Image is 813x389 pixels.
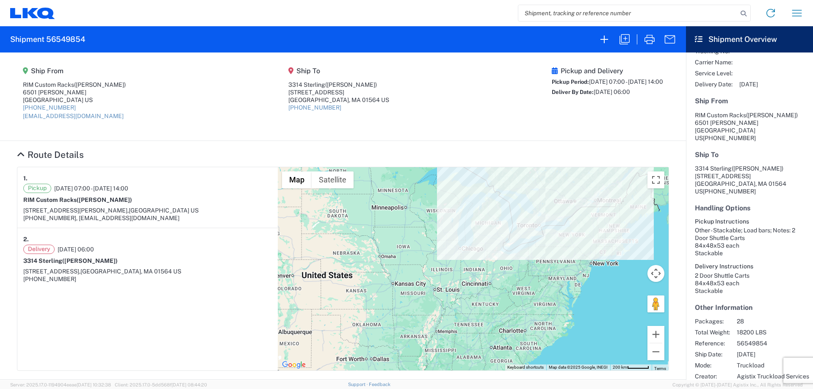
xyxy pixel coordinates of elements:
button: Zoom out [647,343,664,360]
button: Keyboard shortcuts [507,364,544,370]
address: [GEOGRAPHIC_DATA] US [695,111,804,142]
button: Map Scale: 200 km per 48 pixels [610,364,652,370]
span: ([PERSON_NAME]) [74,81,126,88]
span: 56549854 [737,339,809,347]
span: Map data ©2025 Google, INEGI [549,365,608,370]
span: Delivery Date: [695,80,733,88]
div: [GEOGRAPHIC_DATA], MA 01564 US [288,96,389,104]
span: [DATE] 06:00 [58,246,94,253]
button: Toggle fullscreen view [647,171,664,188]
a: [EMAIL_ADDRESS][DOMAIN_NAME] [23,113,124,119]
span: Agistix Truckload Services [737,372,809,380]
span: Truckload [737,361,809,369]
span: Copyright © [DATE]-[DATE] Agistix Inc., All Rights Reserved [672,381,803,389]
strong: RIM Custom Racks [23,196,132,203]
span: [GEOGRAPHIC_DATA], MA 01564 US [80,268,181,275]
span: [DATE] [739,80,758,88]
a: Terms [654,366,666,371]
span: [GEOGRAPHIC_DATA] US [129,207,199,214]
span: 28 [737,317,809,325]
div: [PHONE_NUMBER], [EMAIL_ADDRESS][DOMAIN_NAME] [23,214,272,222]
span: Packages: [695,317,730,325]
header: Shipment Overview [686,26,813,52]
span: Carrier Name: [695,58,733,66]
span: Reference: [695,339,730,347]
h5: Ship To [695,151,804,159]
span: ([PERSON_NAME]) [325,81,377,88]
span: Delivery [23,245,55,254]
span: [STREET_ADDRESS], [23,268,80,275]
span: Deliver By Date: [552,89,594,95]
span: Creator: [695,372,730,380]
div: 6501 [PERSON_NAME] [23,88,126,96]
span: ([PERSON_NAME]) [732,165,783,172]
h5: Other Information [695,303,804,312]
span: [DATE] 10:32:38 [77,382,111,387]
a: [PHONE_NUMBER] [23,104,76,111]
button: Show satellite imagery [312,171,354,188]
span: Total Weight: [695,328,730,336]
span: Ship Date: [695,350,730,358]
a: Support [348,382,369,387]
span: [STREET_ADDRESS][PERSON_NAME], [23,207,129,214]
span: [DATE] 07:00 - [DATE] 14:00 [54,185,128,192]
strong: 3314 Sterling [23,257,118,264]
div: [STREET_ADDRESS] [288,88,389,96]
span: ([PERSON_NAME]) [77,196,132,203]
a: Open this area in Google Maps (opens a new window) [280,359,308,370]
span: 3314 Sterling [STREET_ADDRESS] [695,165,783,179]
img: Google [280,359,308,370]
div: Other - Stackable; Load bars; Notes: 2 Door Shuttle Carts 84x48x53 each Stackable [695,226,804,257]
h5: Ship To [288,67,389,75]
span: Server: 2025.17.0-1194904eeae [10,382,111,387]
strong: 2. [23,234,29,245]
h5: Pickup and Delivery [552,67,663,75]
button: Drag Pegman onto the map to open Street View [647,295,664,312]
a: [PHONE_NUMBER] [288,104,341,111]
h6: Pickup Instructions [695,218,804,225]
span: Pickup [23,184,51,193]
span: [DATE] [737,350,809,358]
h2: Shipment 56549854 [10,34,85,44]
a: Hide Details [17,149,84,160]
span: [DATE] 07:00 - [DATE] 14:00 [589,78,663,85]
h5: Ship From [695,97,804,105]
div: [PHONE_NUMBER] [23,275,272,283]
div: 2 Door Shuttle Carts 84x48x53 each Stackable [695,272,804,295]
span: 18200 LBS [737,328,809,336]
span: Service Level: [695,69,733,77]
span: Pickup Period: [552,79,589,85]
span: [DATE] 06:00 [594,88,630,95]
h5: Ship From [23,67,126,75]
div: [GEOGRAPHIC_DATA] US [23,96,126,104]
span: ([PERSON_NAME]) [62,257,118,264]
span: [DATE] 08:44:20 [171,382,207,387]
input: Shipment, tracking or reference number [518,5,738,21]
span: Client: 2025.17.0-5dd568f [115,382,207,387]
div: 3314 Sterling [288,81,389,88]
span: ([PERSON_NAME]) [746,112,798,119]
button: Zoom in [647,326,664,343]
button: Map camera controls [647,265,664,282]
span: 200 km [613,365,627,370]
strong: 1. [23,173,28,184]
span: 6501 [PERSON_NAME] [695,119,758,126]
h6: Delivery Instructions [695,263,804,270]
span: [PHONE_NUMBER] [703,135,756,141]
address: [GEOGRAPHIC_DATA], MA 01564 US [695,165,804,195]
span: [PHONE_NUMBER] [703,188,756,195]
a: Feedback [369,382,390,387]
button: Show street map [282,171,312,188]
span: Mode: [695,361,730,369]
span: RIM Custom Racks [695,112,746,119]
div: RIM Custom Racks [23,81,126,88]
h5: Handling Options [695,204,804,212]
